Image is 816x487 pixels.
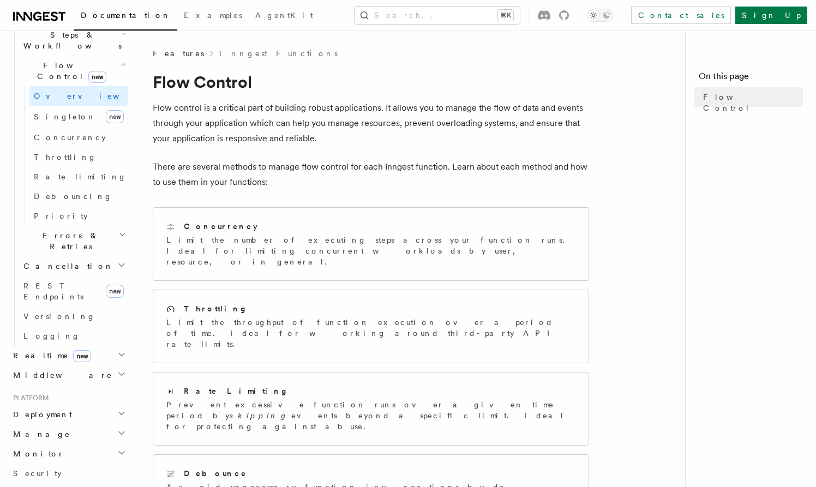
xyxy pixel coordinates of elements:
a: Debouncing [29,187,128,206]
div: Flow Controlnew [19,86,128,226]
span: Errors & Retries [19,230,118,252]
span: Singleton [34,112,96,121]
button: Steps & Workflows [19,25,128,56]
span: Realtime [9,350,91,361]
p: Flow control is a critical part of building robust applications. It allows you to manage the flow... [153,100,589,146]
a: Throttling [29,147,128,167]
button: Deployment [9,405,128,424]
span: Security [13,469,62,478]
h4: On this page [699,70,803,87]
span: Priority [34,212,88,220]
span: Deployment [9,409,72,420]
button: Monitor [9,444,128,464]
span: Flow Control [703,92,803,113]
div: Inngest Functions [9,5,128,346]
a: Security [9,464,128,483]
p: There are several methods to manage flow control for each Inngest function. Learn about each meth... [153,159,589,190]
span: Platform [9,394,49,402]
h2: Throttling [184,303,248,314]
a: Documentation [74,3,177,31]
a: ConcurrencyLimit the number of executing steps across your function runs. Ideal for limiting conc... [153,207,589,281]
a: Flow Control [699,87,803,118]
h2: Debounce [184,468,247,479]
span: Examples [184,11,242,20]
button: Toggle dark mode [587,9,613,22]
kbd: ⌘K [498,10,513,21]
span: Rate limiting [34,172,127,181]
button: Middleware [9,365,128,385]
a: Sign Up [735,7,807,24]
h2: Concurrency [184,221,257,232]
a: Rate LimitingPrevent excessive function runs over a given time period byskippingevents beyond a s... [153,372,589,446]
a: Priority [29,206,128,226]
a: Concurrency [29,128,128,147]
a: REST Endpointsnew [19,276,128,306]
span: Manage [9,429,70,440]
span: new [106,110,124,123]
a: Examples [177,3,249,29]
span: Features [153,48,204,59]
a: Logging [19,326,128,346]
p: Prevent excessive function runs over a given time period by events beyond a specific limit. Ideal... [166,399,575,432]
button: Realtimenew [9,346,128,365]
a: Rate limiting [29,167,128,187]
span: AgentKit [255,11,313,20]
p: Limit the number of executing steps across your function runs. Ideal for limiting concurrent work... [166,235,575,267]
span: Throttling [34,153,97,161]
a: Singletonnew [29,106,128,128]
a: Inngest Functions [219,48,338,59]
span: new [106,285,124,298]
span: Cancellation [19,261,113,272]
span: Documentation [81,11,171,20]
span: Overview [34,92,146,100]
button: Cancellation [19,256,128,276]
span: Steps & Workflows [19,29,122,51]
span: Middleware [9,370,112,381]
em: skipping [230,411,291,420]
span: Concurrency [34,133,106,142]
h2: Rate Limiting [184,386,289,396]
button: Search...⌘K [355,7,520,24]
h1: Flow Control [153,72,589,92]
button: Manage [9,424,128,444]
a: Overview [29,86,128,106]
button: Errors & Retries [19,226,128,256]
span: new [88,71,106,83]
a: ThrottlingLimit the throughput of function execution over a period of time. Ideal for working aro... [153,290,589,363]
span: new [73,350,91,362]
span: Monitor [9,448,64,459]
p: Limit the throughput of function execution over a period of time. Ideal for working around third-... [166,317,575,350]
button: Flow Controlnew [19,56,128,86]
span: Flow Control [19,60,120,82]
span: Versioning [23,312,95,321]
span: REST Endpoints [23,281,83,301]
a: AgentKit [249,3,320,29]
a: Contact sales [631,7,731,24]
span: Debouncing [34,192,112,201]
span: Logging [23,332,80,340]
a: Versioning [19,306,128,326]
